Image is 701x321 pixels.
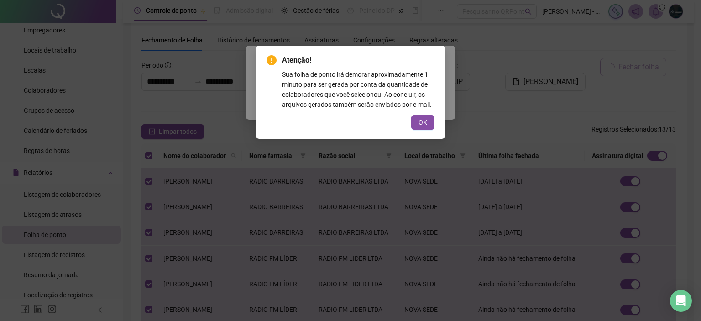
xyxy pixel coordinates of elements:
span: Atenção! [282,55,434,66]
button: OK [411,115,434,130]
div: Sua folha de ponto irá demorar aproximadamente 1 minuto para ser gerada por conta da quantidade d... [282,69,434,110]
div: Open Intercom Messenger [670,290,692,312]
span: exclamation-circle [267,55,277,65]
span: OK [419,117,427,127]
